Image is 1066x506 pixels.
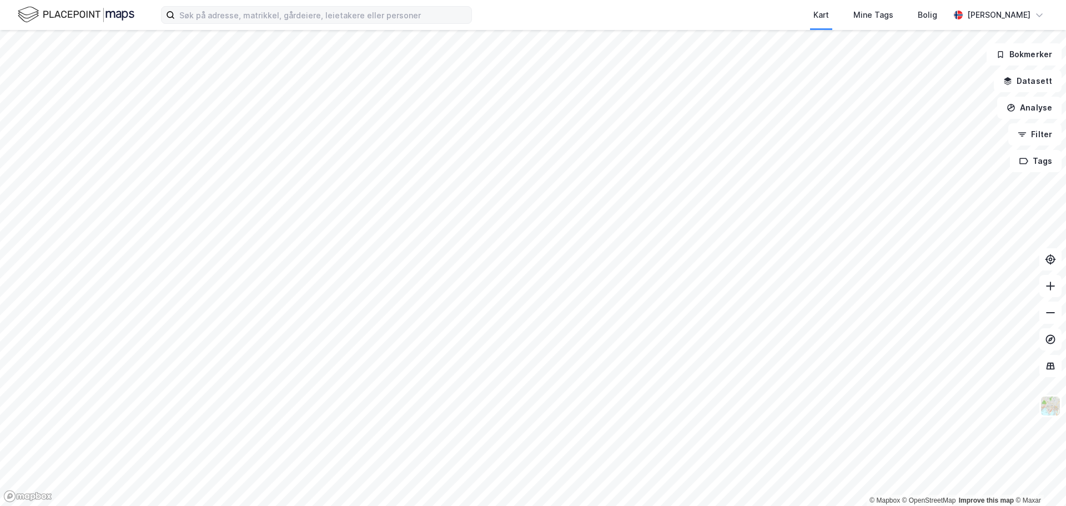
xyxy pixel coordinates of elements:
button: Bokmerker [987,43,1062,66]
img: logo.f888ab2527a4732fd821a326f86c7f29.svg [18,5,134,24]
div: [PERSON_NAME] [967,8,1030,22]
button: Analyse [997,97,1062,119]
img: Z [1040,395,1061,417]
a: Mapbox [869,497,900,504]
input: Søk på adresse, matrikkel, gårdeiere, leietakere eller personer [175,7,471,23]
button: Tags [1010,150,1062,172]
div: Kart [813,8,829,22]
a: OpenStreetMap [902,497,956,504]
div: Bolig [918,8,937,22]
a: Mapbox homepage [3,490,52,503]
div: Mine Tags [853,8,893,22]
button: Datasett [994,70,1062,92]
iframe: Chat Widget [1010,453,1066,506]
button: Filter [1008,123,1062,146]
a: Improve this map [959,497,1014,504]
